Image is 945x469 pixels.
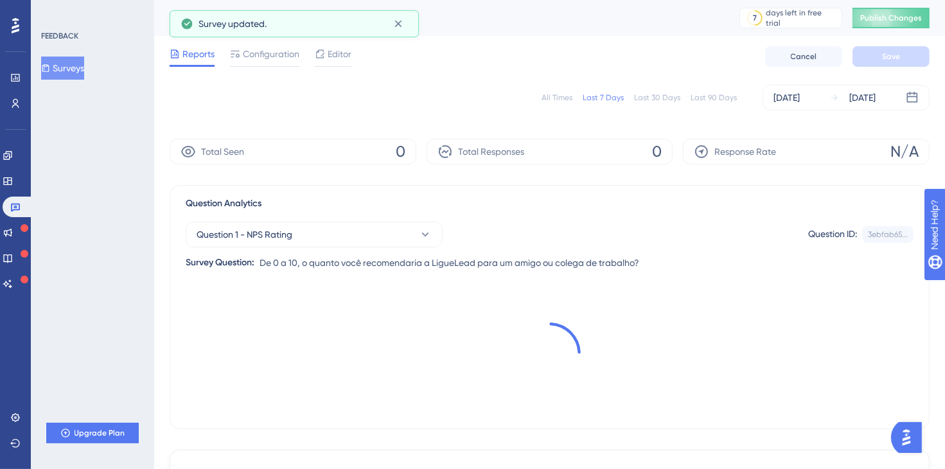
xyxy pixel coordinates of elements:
div: FEEDBACK [41,31,78,41]
span: Total Seen [201,144,244,159]
span: N/A [890,141,919,162]
span: Editor [328,46,351,62]
div: [DATE] [773,90,800,105]
span: Upgrade Plan [75,428,125,438]
button: Surveys [41,57,84,80]
span: 0 [652,141,662,162]
div: Last 30 Days [634,93,680,103]
div: All Times [542,93,572,103]
span: Cancel [791,51,817,62]
span: Response Rate [714,144,776,159]
div: 7 [753,13,757,23]
span: Save [882,51,900,62]
button: Upgrade Plan [46,423,139,443]
span: Total Responses [458,144,524,159]
div: Teste NPS [170,9,707,27]
span: Configuration [243,46,299,62]
button: Save [852,46,930,67]
iframe: UserGuiding AI Assistant Launcher [891,418,930,457]
span: De 0 a 10, o quanto você recomendaria a LigueLead para um amigo ou colega de trabalho? [260,255,639,270]
button: Publish Changes [852,8,930,28]
div: Last 7 Days [583,93,624,103]
div: days left in free trial [766,8,838,28]
div: [DATE] [849,90,876,105]
button: Cancel [765,46,842,67]
div: Last 90 Days [691,93,737,103]
span: Question 1 - NPS Rating [197,227,292,242]
div: Survey Question: [186,255,254,270]
span: 0 [396,141,405,162]
div: 3ebfab65... [868,229,908,240]
span: Reports [182,46,215,62]
span: Need Help? [30,3,80,19]
span: Question Analytics [186,196,261,211]
span: Survey updated. [199,16,267,31]
span: Publish Changes [860,13,922,23]
button: Question 1 - NPS Rating [186,222,443,247]
div: Question ID: [808,226,857,243]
